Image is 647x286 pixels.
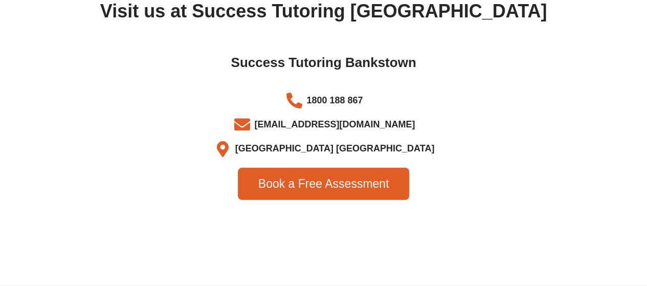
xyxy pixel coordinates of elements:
span: Book a Free Assessment [258,178,389,190]
span: 1800 188 867 [304,92,363,109]
a: Book a Free Assessment [238,168,410,200]
iframe: Chat Widget [477,170,647,286]
span: [EMAIL_ADDRESS][DOMAIN_NAME] [252,116,415,133]
h2: Success Tutoring Bankstown [42,54,605,72]
span: [GEOGRAPHIC_DATA] [GEOGRAPHIC_DATA] [233,140,435,157]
